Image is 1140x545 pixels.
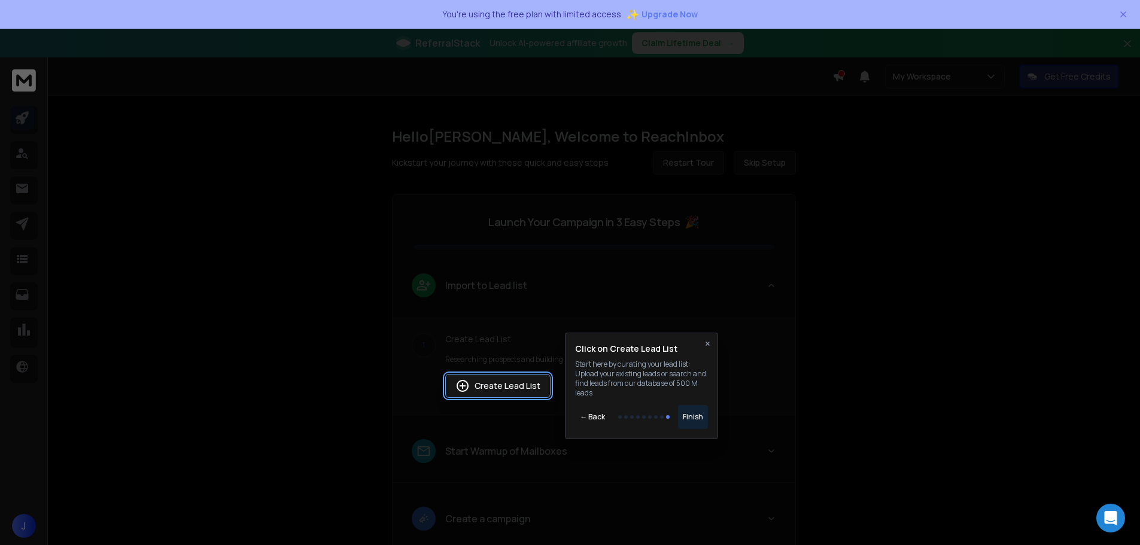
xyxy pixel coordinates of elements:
div: Open Intercom Messenger [1096,504,1125,532]
img: lead [416,443,431,459]
button: Restart Tour [653,151,724,175]
button: leadStart Warmup of Mailboxes [393,430,795,482]
p: Start here by curating your lead list: Upload your existing leads or search and find leads from o... [575,360,708,398]
span: Skip Setup [744,157,786,169]
p: Import to Lead list [445,278,527,293]
div: 1 [412,333,436,357]
button: Finish [678,405,708,429]
span: 🎉 [685,214,700,230]
p: Get Free Credits [1044,71,1111,83]
p: Unlock AI-powered affiliate growth [490,37,627,49]
button: Skip Setup [734,151,796,175]
button: Close banner [1120,36,1135,65]
span: Upgrade Now [642,8,698,20]
button: Get Free Credits [1019,65,1119,89]
p: You're using the free plan with limited access [442,8,621,20]
div: leadImport to Lead list [393,316,795,415]
span: → [726,37,734,49]
p: Create a campaign [445,511,530,526]
button: ✨Upgrade Now [626,2,698,26]
p: Start Warmup of Mailboxes [445,444,567,458]
button: J [12,514,36,538]
p: Launch Your Campaign in 3 Easy Steps [488,214,680,230]
p: My Workspace [893,71,956,83]
span: ReferralStack [415,36,480,50]
h4: Click on Create Lead List [575,343,677,355]
button: Claim Lifetime Deal→ [632,32,744,54]
img: lead [416,278,431,293]
img: lead [416,511,431,526]
p: Researching prospects and building lists has never been easier. [445,355,776,364]
button: leadImport to Lead list [393,264,795,316]
button: ← Back [575,405,610,429]
img: lead [455,379,470,393]
span: ✨ [626,6,639,23]
p: Kickstart your journey with these quick and easy steps [392,157,609,169]
h1: Hello [PERSON_NAME] , Welcome to ReachInbox [392,127,796,146]
p: Create Lead List [445,333,776,345]
button: Create Lead List [445,374,551,398]
button: × [705,338,710,349]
